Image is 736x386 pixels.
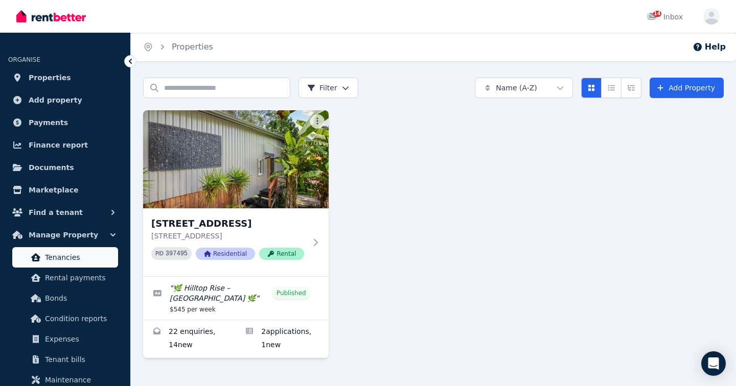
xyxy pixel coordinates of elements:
span: Rental [259,248,304,260]
p: [STREET_ADDRESS] [151,231,306,241]
span: Tenant bills [45,353,114,366]
a: Tenancies [12,247,118,268]
span: Finance report [29,139,88,151]
span: Expenses [45,333,114,345]
span: Properties [29,71,71,84]
a: Documents [8,157,122,178]
button: More options [310,114,325,129]
a: Edit listing: 🌿 Hilltop Rise – Mooloolah Valley 🌿 [143,277,329,320]
span: Tenancies [45,251,114,263]
span: Maintenance [45,374,114,386]
button: Card view [581,78,602,98]
a: Applications for 24 Valley View Rise, Mooloolah Valley [236,320,328,358]
span: Residential [196,248,255,260]
span: Filter [307,83,337,93]
a: Payments [8,112,122,133]
a: Marketplace [8,180,122,200]
div: Inbox [647,12,683,22]
span: Name (A-Z) [496,83,537,93]
a: Rental payments [12,268,118,288]
a: 24 Valley View Rise, Mooloolah Valley[STREET_ADDRESS][STREET_ADDRESS]PID 397495ResidentialRental [143,110,329,276]
a: Add property [8,90,122,110]
span: 14 [653,11,661,17]
button: Help [693,41,726,53]
button: Expanded list view [621,78,641,98]
span: Find a tenant [29,206,83,219]
span: Add property [29,94,82,106]
span: Marketplace [29,184,78,196]
a: Finance report [8,135,122,155]
img: 24 Valley View Rise, Mooloolah Valley [143,110,329,208]
code: 397495 [166,250,188,257]
span: ORGANISE [8,56,40,63]
a: Add Property [650,78,724,98]
span: Bonds [45,292,114,304]
button: Filter [298,78,358,98]
a: Enquiries for 24 Valley View Rise, Mooloolah Valley [143,320,236,358]
button: Compact list view [601,78,622,98]
button: Manage Property [8,225,122,245]
button: Name (A-Z) [475,78,573,98]
a: Condition reports [12,308,118,329]
a: Bonds [12,288,118,308]
span: Documents [29,161,74,174]
small: PID [155,251,164,256]
nav: Breadcrumb [131,33,225,61]
span: Manage Property [29,229,98,241]
button: Find a tenant [8,202,122,223]
a: Properties [8,67,122,88]
span: Condition reports [45,312,114,325]
a: Tenant bills [12,349,118,370]
div: View options [581,78,641,98]
a: Expenses [12,329,118,349]
span: Rental payments [45,272,114,284]
h3: [STREET_ADDRESS] [151,216,306,231]
span: Payments [29,116,68,129]
a: Properties [172,42,213,52]
div: Open Intercom Messenger [701,351,726,376]
img: RentBetter [16,9,86,24]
